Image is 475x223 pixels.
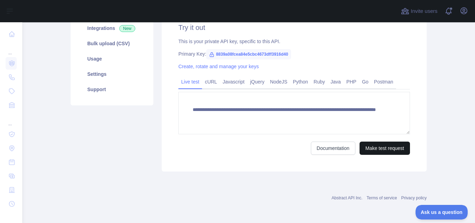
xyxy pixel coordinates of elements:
[119,25,135,32] span: New
[178,23,410,32] h2: Try it out
[332,196,363,200] a: Abstract API Inc.
[411,7,437,15] span: Invite users
[359,76,371,87] a: Go
[267,76,290,87] a: NodeJS
[79,66,145,82] a: Settings
[178,50,410,57] div: Primary Key:
[178,38,410,45] div: This is your private API key, specific to this API.
[371,76,396,87] a: Postman
[202,76,220,87] a: cURL
[6,42,17,56] div: ...
[79,82,145,97] a: Support
[178,76,202,87] a: Live test
[401,196,427,200] a: Privacy policy
[367,196,397,200] a: Terms of service
[79,21,145,36] a: Integrations New
[311,76,328,87] a: Ruby
[416,205,468,220] iframe: Toggle Customer Support
[328,76,344,87] a: Java
[79,36,145,51] a: Bulk upload (CSV)
[247,76,267,87] a: jQuery
[360,142,410,155] button: Make test request
[6,113,17,127] div: ...
[79,51,145,66] a: Usage
[206,49,291,59] span: 8839a08fcea84e5cbc4673dff3916d40
[290,76,311,87] a: Python
[344,76,359,87] a: PHP
[311,142,355,155] a: Documentation
[178,64,259,69] a: Create, rotate and manage your keys
[220,76,247,87] a: Javascript
[400,6,439,17] button: Invite users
